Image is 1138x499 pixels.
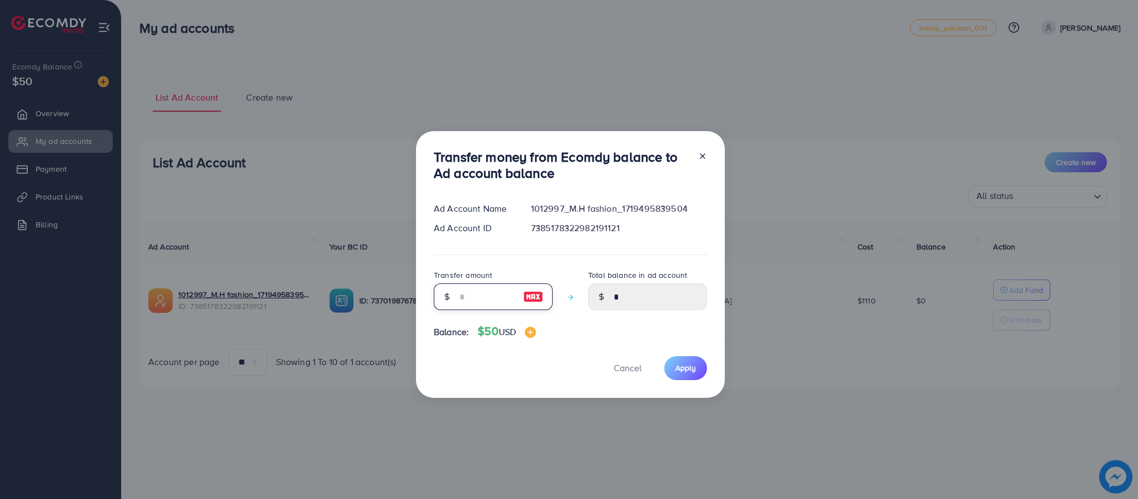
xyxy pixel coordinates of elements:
img: image [525,327,536,338]
label: Transfer amount [434,270,492,281]
h3: Transfer money from Ecomdy balance to Ad account balance [434,149,689,181]
div: 7385178322982191121 [522,222,716,234]
span: USD [499,326,516,338]
span: Balance: [434,326,469,338]
button: Apply [664,356,707,380]
span: Apply [675,362,696,373]
div: Ad Account Name [425,202,522,215]
div: Ad Account ID [425,222,522,234]
div: 1012997_M.H fashion_1719495839504 [522,202,716,215]
img: image [523,290,543,303]
label: Total balance in ad account [588,270,687,281]
span: Cancel [614,362,641,374]
h4: $50 [478,325,536,338]
button: Cancel [600,356,655,380]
